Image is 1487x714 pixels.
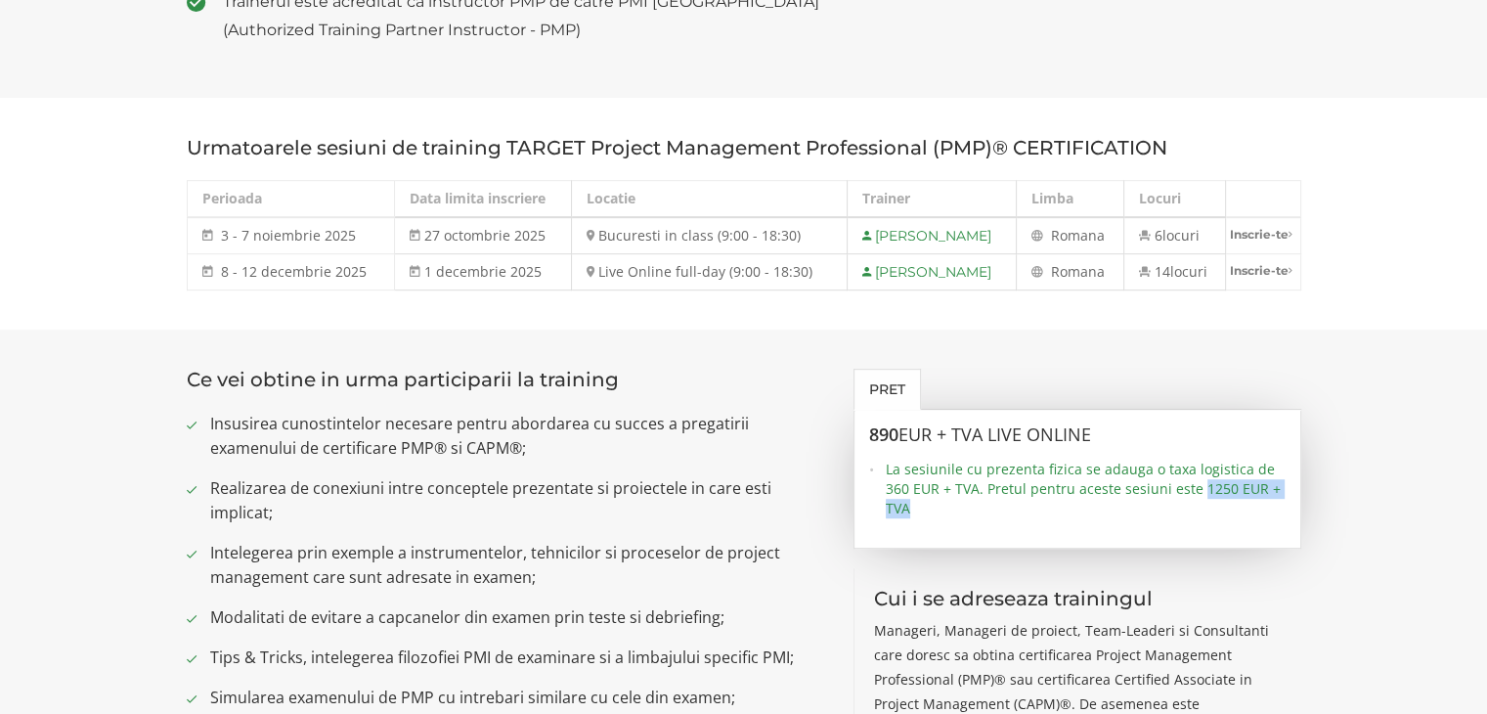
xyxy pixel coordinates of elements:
span: Ro [1051,226,1068,245]
span: Simularea examenului de PMP cu intrebari similare cu cele din examen; [210,686,825,710]
h3: Urmatoarele sesiuni de training TARGET Project Management Professional (PMP)® CERTIFICATION [187,137,1301,158]
th: Limba [1017,181,1124,218]
span: 8 - 12 decembrie 2025 [221,262,367,281]
th: Locatie [571,181,848,218]
th: Perioada [187,181,395,218]
td: Bucuresti in class (9:00 - 18:30) [571,217,848,254]
span: Modalitati de evitare a capcanelor din examen prin teste si debriefing; [210,605,825,630]
span: Realizarea de conexiuni intre conceptele prezentate si proiectele in care esti implicat; [210,476,825,525]
span: 3 - 7 noiembrie 2025 [221,226,356,245]
td: [PERSON_NAME] [848,217,1017,254]
span: Intelegerea prin exemple a instrumentelor, tehnicilor si proceselor de project management care su... [210,541,825,590]
th: Locuri [1123,181,1225,218]
td: [PERSON_NAME] [848,254,1017,290]
span: locuri [1162,226,1200,245]
span: locuri [1170,262,1207,281]
span: mana [1068,226,1105,245]
span: mana [1068,262,1105,281]
h3: 890 [869,425,1286,445]
td: 14 [1123,254,1225,290]
span: Ro [1051,262,1068,281]
td: Live Online full-day (9:00 - 18:30) [571,254,848,290]
span: Tips & Tricks, intelegerea filozofiei PMI de examinare si a limbajului specific PMI; [210,646,825,670]
th: Data limita inscriere [395,181,572,218]
td: 27 octombrie 2025 [395,217,572,254]
th: Trainer [848,181,1017,218]
a: Inscrie-te [1226,254,1299,287]
a: Inscrie-te [1226,218,1299,250]
span: Insusirea cunostintelor necesare pentru abordarea cu succes a pregatirii examenului de certificar... [210,412,825,461]
td: 6 [1123,217,1225,254]
span: EUR + TVA LIVE ONLINE [898,423,1091,446]
td: 1 decembrie 2025 [395,254,572,290]
h3: Ce vei obtine in urma participarii la training [187,369,825,390]
span: La sesiunile cu prezenta fizica se adauga o taxa logistica de 360 EUR + TVA. Pretul pentru aceste... [886,460,1286,518]
h3: Cui i se adreseaza trainingul [874,588,1282,609]
a: Pret [853,369,921,410]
